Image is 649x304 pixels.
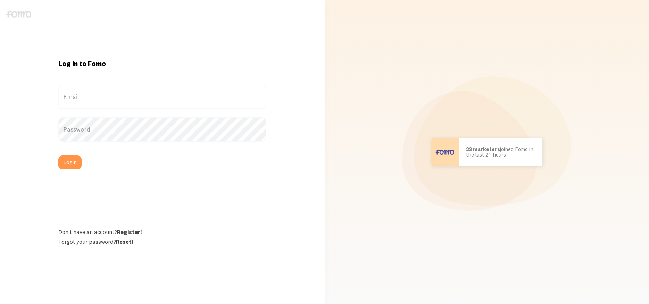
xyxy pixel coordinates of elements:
a: Reset! [116,238,133,245]
img: fomo-logo-gray-b99e0e8ada9f9040e2984d0d95b3b12da0074ffd48d1e5cb62ac37fc77b0b268.svg [6,11,31,18]
p: joined Fomo in the last 24 hours [466,146,535,158]
div: Don't have an account? [58,228,266,235]
button: Login [58,155,82,169]
div: Forgot your password? [58,238,266,245]
img: User avatar [431,138,459,166]
label: Password [58,117,266,142]
a: Register! [117,228,142,235]
h1: Log in to Fomo [58,59,266,68]
label: Email [58,85,266,109]
b: 23 marketers [466,146,500,152]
